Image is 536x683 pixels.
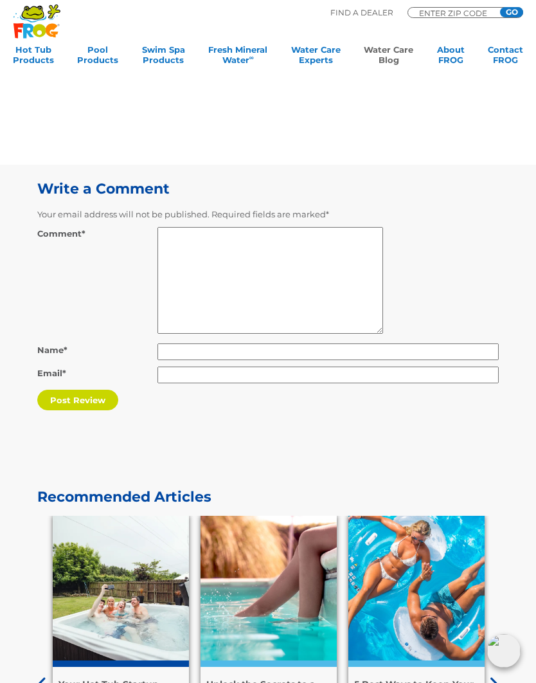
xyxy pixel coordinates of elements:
[291,44,341,70] a: Water CareExperts
[487,634,521,668] img: openIcon
[364,44,413,70] a: Water CareBlog
[418,10,495,16] input: Zip Code Form
[77,44,118,70] a: PoolProducts
[37,343,157,356] label: Name
[142,44,185,70] a: Swim SpaProducts
[500,7,523,17] input: GO
[208,44,267,70] a: Fresh MineralWater∞
[37,209,210,219] span: Your email address will not be published.
[37,227,157,240] label: Comment
[37,390,118,410] input: Post Review
[211,209,329,219] span: Required fields are marked
[37,181,499,197] h2: Write a Comment
[249,54,254,61] sup: ∞
[13,44,54,70] a: Hot TubProducts
[53,516,189,660] img: Four friends taking a selfie in an outdoor hot tub on a backyard deck.
[488,44,523,70] a: ContactFROG
[37,489,499,505] h2: Recommended Articles
[437,44,465,70] a: AboutFROG
[330,7,393,19] p: Find A Dealer
[37,367,157,379] label: Email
